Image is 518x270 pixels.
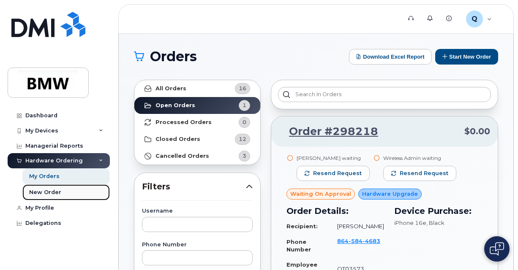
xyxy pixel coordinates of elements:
[330,219,384,234] td: [PERSON_NAME]
[142,242,253,248] label: Phone Number
[464,125,490,138] span: $0.00
[313,170,362,177] span: Resend request
[155,85,186,92] strong: All Orders
[239,135,246,143] span: 12
[278,87,491,102] input: Search in orders
[349,238,363,244] span: 584
[134,148,260,165] a: Cancelled Orders3
[363,238,380,244] span: 4683
[155,136,200,143] strong: Closed Orders
[286,238,311,253] strong: Phone Number
[435,49,498,65] button: Start New Order
[243,118,246,126] span: 0
[383,166,456,181] button: Resend request
[239,84,246,92] span: 16
[297,154,370,162] div: [PERSON_NAME] waiting
[155,153,209,159] strong: Cancelled Orders
[243,101,246,109] span: 1
[142,181,246,193] span: Filters
[134,97,260,114] a: Open Orders1
[134,131,260,148] a: Closed Orders12
[394,219,426,226] span: iPhone 16e
[362,190,418,198] span: Hardware Upgrade
[383,154,456,162] div: Wireless Admin waiting
[349,49,432,65] button: Download Excel Report
[279,124,378,139] a: Order #298218
[134,114,260,131] a: Processed Orders0
[286,205,384,217] h3: Order Details:
[155,102,195,109] strong: Open Orders
[150,50,197,63] span: Orders
[286,223,318,229] strong: Recipient:
[142,208,253,214] label: Username
[400,170,448,177] span: Resend request
[297,166,370,181] button: Resend request
[155,119,212,126] strong: Processed Orders
[290,190,351,198] span: Waiting On Approval
[134,80,260,97] a: All Orders16
[490,242,504,256] img: Open chat
[426,219,444,226] span: , Black
[337,238,380,244] span: 864
[337,238,380,252] a: 8645844683
[243,152,246,160] span: 3
[394,205,483,217] h3: Device Purchase:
